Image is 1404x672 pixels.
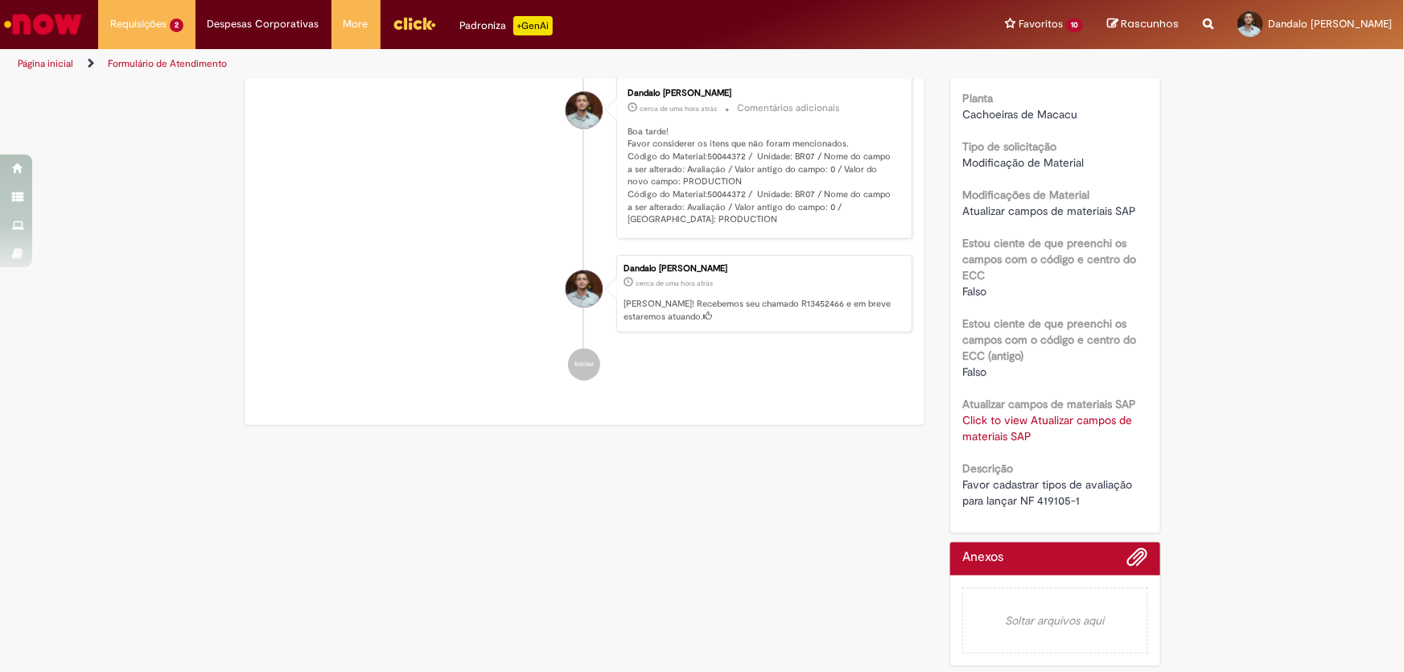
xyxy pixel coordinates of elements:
[1019,16,1063,32] span: Favoritos
[257,255,913,332] li: Dandalo Francisco Junior
[636,278,713,288] time: 27/08/2025 13:36:17
[1107,17,1179,32] a: Rascunhos
[2,8,84,40] img: ServiceNow
[962,365,986,379] span: Falso
[962,477,1135,508] span: Favor cadastrar tipos de avaliação para lançar NF 419105-1
[962,550,1003,565] h2: Anexos
[962,236,1136,282] b: Estou ciente de que preenchi os campos com o código e centro do ECC
[636,278,713,288] span: cerca de uma hora atrás
[624,264,904,274] div: Dandalo [PERSON_NAME]
[962,91,993,105] b: Planta
[962,397,1136,411] b: Atualizar campos de materiais SAP
[12,49,924,79] ul: Trilhas de página
[628,89,896,98] div: Dandalo [PERSON_NAME]
[108,57,227,70] a: Formulário de Atendimento
[1127,546,1148,575] button: Adicionar anexos
[962,461,1013,476] b: Descrição
[640,104,717,113] span: cerca de uma hora atrás
[628,126,896,227] p: Boa tarde! Favor considerer os itens que não foram mencionados. Código do Material:50044372 / Uni...
[962,188,1089,202] b: Modificações de Material
[208,16,319,32] span: Despesas Corporativas
[566,270,603,307] div: Dandalo Francisco Junior
[566,92,603,129] div: Dandalo Francisco Junior
[170,19,183,32] span: 2
[18,57,73,70] a: Página inicial
[393,11,436,35] img: click_logo_yellow_360x200.png
[460,16,553,35] div: Padroniza
[962,587,1148,653] em: Soltar arquivos aqui
[962,316,1136,363] b: Estou ciente de que preenchi os campos com o código e centro do ECC (antigo)
[962,204,1136,218] span: Atualizar campos de materiais SAP
[1066,19,1083,32] span: 10
[624,298,904,323] p: [PERSON_NAME]! Recebemos seu chamado R13452466 e em breve estaremos atuando.
[962,284,986,299] span: Falso
[962,107,1077,122] span: Cachoeiras de Macacu
[344,16,368,32] span: More
[1268,17,1392,31] span: Dandalo [PERSON_NAME]
[513,16,553,35] p: +GenAi
[962,139,1056,154] b: Tipo de solicitação
[1121,16,1179,31] span: Rascunhos
[110,16,167,32] span: Requisições
[962,413,1132,443] a: Click to view Atualizar campos de materiais SAP
[962,155,1084,170] span: Modificação de Material
[737,101,840,115] small: Comentários adicionais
